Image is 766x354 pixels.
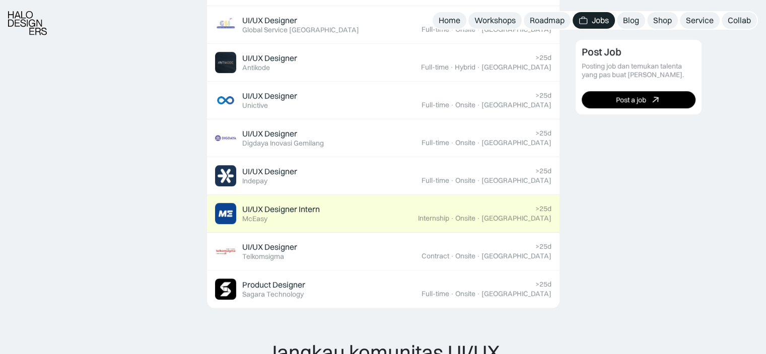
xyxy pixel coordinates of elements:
div: · [476,63,480,72]
a: Workshops [468,12,522,29]
div: Roadmap [530,15,565,26]
div: · [476,252,480,260]
div: · [450,25,454,34]
div: · [450,290,454,298]
div: UI/UX Designer [242,128,297,139]
div: McEasy [242,215,267,223]
div: · [450,252,454,260]
div: Sagara Technology [242,290,304,299]
div: Indepay [242,177,267,185]
div: Contract [422,252,449,260]
div: [GEOGRAPHIC_DATA] [481,252,551,260]
a: Roadmap [524,12,571,29]
div: Hybrid [455,63,475,72]
a: Collab [722,12,757,29]
div: · [476,176,480,185]
div: Full-time [422,176,449,185]
div: >25d [535,242,551,251]
a: Jobs [573,12,615,29]
div: Onsite [455,25,475,34]
div: [GEOGRAPHIC_DATA] [481,290,551,298]
a: Job ImageProduct DesignerSagara Technology>25dFull-time·Onsite·[GEOGRAPHIC_DATA] [207,270,560,308]
img: Job Image [215,203,236,224]
a: Job ImageUI/UX DesignerGlobal Service [GEOGRAPHIC_DATA]>25dFull-time·Onsite·[GEOGRAPHIC_DATA] [207,6,560,44]
div: Unictive [242,101,268,110]
a: Job ImageUI/UX Designer InternMcEasy>25dInternship·Onsite·[GEOGRAPHIC_DATA] [207,195,560,233]
div: · [450,214,454,223]
div: · [476,214,480,223]
div: Home [439,15,460,26]
img: Job Image [215,127,236,149]
div: Full-time [422,25,449,34]
div: UI/UX Designer [242,53,297,63]
div: Full-time [422,138,449,147]
img: Job Image [215,52,236,73]
div: Jobs [592,15,609,26]
div: Post a job [616,96,646,104]
div: Blog [623,15,639,26]
div: UI/UX Designer [242,15,297,26]
div: UI/UX Designer [242,166,297,177]
a: Job ImageUI/UX DesignerAntikode>25dFull-time·Hybrid·[GEOGRAPHIC_DATA] [207,44,560,82]
div: Onsite [455,252,475,260]
div: Post Job [582,46,621,58]
div: Workshops [474,15,516,26]
div: Onsite [455,101,475,109]
div: UI/UX Designer Intern [242,204,320,215]
div: >25d [535,53,551,62]
div: Telkomsigma [242,252,284,261]
div: · [476,290,480,298]
div: [GEOGRAPHIC_DATA] [481,176,551,185]
div: · [476,138,480,147]
div: · [450,176,454,185]
div: Collab [728,15,751,26]
div: Onsite [455,290,475,298]
div: Onsite [455,176,475,185]
div: UI/UX Designer [242,242,297,252]
div: · [476,101,480,109]
a: Job ImageUI/UX DesignerUnictive>25dFull-time·Onsite·[GEOGRAPHIC_DATA] [207,82,560,119]
img: Job Image [215,14,236,35]
div: Product Designer [242,279,305,290]
a: Job ImageUI/UX DesignerTelkomsigma>25dContract·Onsite·[GEOGRAPHIC_DATA] [207,233,560,270]
div: >25d [535,129,551,137]
a: Job ImageUI/UX DesignerIndepay>25dFull-time·Onsite·[GEOGRAPHIC_DATA] [207,157,560,195]
div: Global Service [GEOGRAPHIC_DATA] [242,26,359,34]
div: [GEOGRAPHIC_DATA] [481,25,551,34]
div: Onsite [455,138,475,147]
div: Service [686,15,714,26]
a: Home [433,12,466,29]
a: Post a job [582,92,695,109]
div: [GEOGRAPHIC_DATA] [481,214,551,223]
img: Job Image [215,278,236,300]
div: [GEOGRAPHIC_DATA] [481,63,551,72]
div: [GEOGRAPHIC_DATA] [481,101,551,109]
div: Onsite [455,214,475,223]
img: Job Image [215,165,236,186]
div: Shop [653,15,672,26]
img: Job Image [215,241,236,262]
div: >25d [535,204,551,213]
div: >25d [535,280,551,289]
div: Internship [418,214,449,223]
div: Full-time [422,290,449,298]
div: >25d [535,91,551,100]
div: Full-time [422,101,449,109]
a: Shop [647,12,678,29]
div: >25d [535,167,551,175]
div: Antikode [242,63,270,72]
a: Blog [617,12,645,29]
div: [GEOGRAPHIC_DATA] [481,138,551,147]
a: Job ImageUI/UX DesignerDigdaya Inovasi Gemilang>25dFull-time·Onsite·[GEOGRAPHIC_DATA] [207,119,560,157]
div: UI/UX Designer [242,91,297,101]
div: · [450,101,454,109]
div: Posting job dan temukan talenta yang pas buat [PERSON_NAME]. [582,62,695,80]
div: Full-time [421,63,449,72]
div: · [450,63,454,72]
div: · [476,25,480,34]
a: Service [680,12,720,29]
div: Digdaya Inovasi Gemilang [242,139,324,148]
div: · [450,138,454,147]
img: Job Image [215,90,236,111]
